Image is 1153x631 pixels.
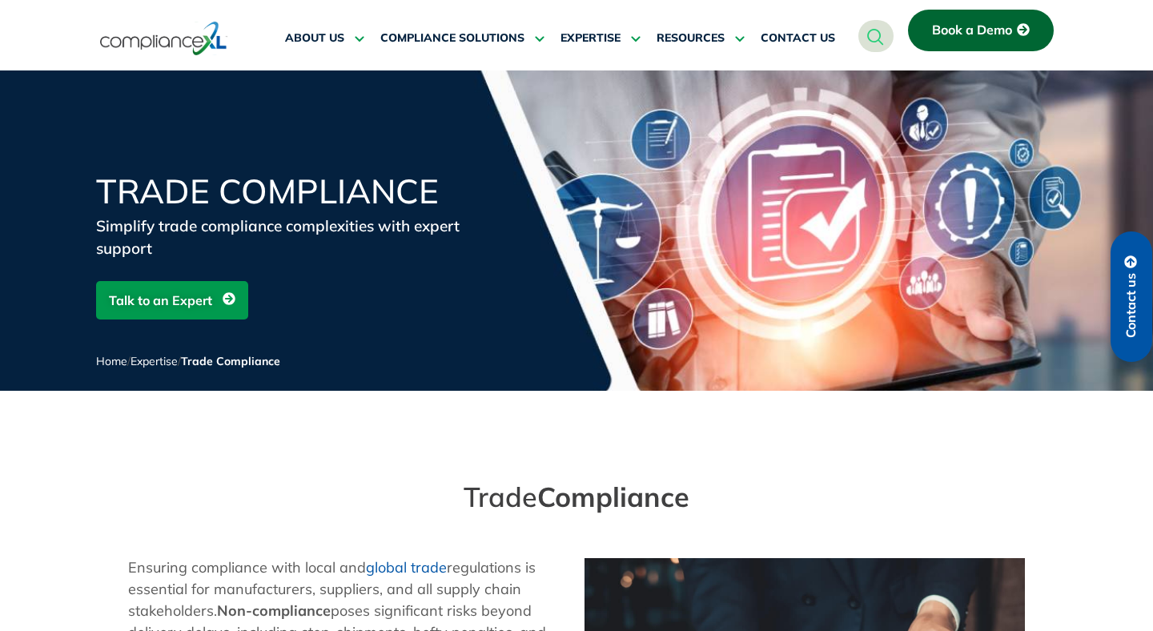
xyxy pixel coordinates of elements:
a: CONTACT US [761,19,835,58]
a: Book a Demo [908,10,1054,51]
span: EXPERTISE [560,31,621,46]
a: navsearch-button [858,20,894,52]
strong: Non-compliance [217,601,331,620]
span: Compliance [537,480,689,514]
span: RESOURCES [657,31,725,46]
span: ABOUT US [285,31,344,46]
span: CONTACT US [761,31,835,46]
a: COMPLIANCE SOLUTIONS [380,19,544,58]
div: Trade [464,480,689,515]
span: / / [96,354,280,368]
a: Contact us [1111,231,1152,362]
a: RESOURCES [657,19,745,58]
h1: Trade Compliance [96,175,480,208]
span: Book a Demo [932,23,1012,38]
a: Talk to an Expert [96,281,248,320]
a: ABOUT US [285,19,364,58]
span: Contact us [1124,273,1139,338]
a: global trade [366,558,447,577]
a: EXPERTISE [560,19,641,58]
img: logo-one.svg [100,20,227,57]
span: COMPLIANCE SOLUTIONS [380,31,524,46]
span: Trade Compliance [181,354,280,368]
span: Talk to an Expert [109,285,212,315]
a: Expertise [131,354,178,368]
a: Home [96,354,127,368]
div: Simplify trade compliance complexities with expert support [96,215,480,259]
